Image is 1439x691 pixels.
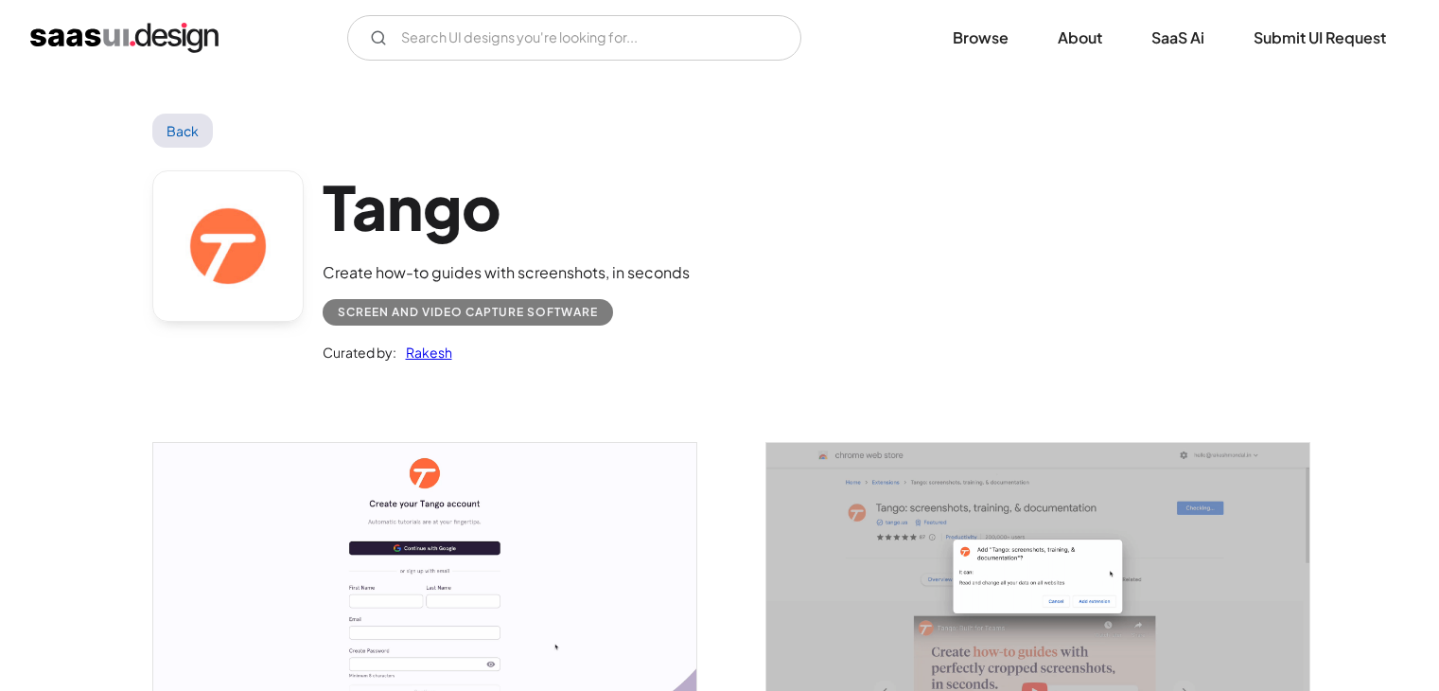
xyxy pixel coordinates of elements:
a: home [30,23,219,53]
a: Back [152,114,214,148]
a: SaaS Ai [1129,17,1227,59]
h1: Tango [323,170,690,243]
input: Search UI designs you're looking for... [347,15,801,61]
div: Create how-to guides with screenshots, in seconds [323,261,690,284]
div: Curated by: [323,341,396,363]
a: Rakesh [396,341,452,363]
a: About [1035,17,1125,59]
a: Submit UI Request [1231,17,1409,59]
div: Screen and Video Capture Software [338,301,598,324]
form: Email Form [347,15,801,61]
a: Browse [930,17,1031,59]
